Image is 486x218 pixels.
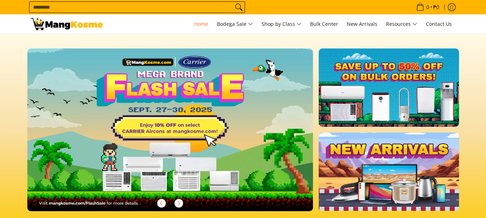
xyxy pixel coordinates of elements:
[154,195,169,211] button: Previous
[319,48,459,127] img: BULK.webp
[213,14,256,34] a: Bodega Sale
[191,14,212,34] a: Home
[171,195,187,211] button: Next
[258,14,305,34] a: Shop by Class
[425,5,430,10] span: 0
[432,5,440,10] span: ₱0
[194,20,208,27] span: Home
[262,20,301,29] span: Shop by Class
[386,20,417,29] span: Resources
[426,20,452,27] span: Contact Us
[422,14,455,34] a: Contact Us
[343,14,381,34] a: New Arrivals
[110,14,455,34] nav: Main Menu
[27,48,313,211] img: 092325 mk eom flash sale 1510x861 no dti
[233,2,245,13] button: Search
[382,14,421,34] a: Resources
[347,20,377,27] span: New Arrivals
[414,3,441,11] span: •
[217,20,253,29] span: Bodega Sale
[319,133,459,211] img: NEW_ARRIVAL.webp
[306,14,342,34] a: Bulk Center
[31,18,103,30] img: Mang Kosme: Your Home Appliances Warehouse Sale Partner!
[310,20,338,27] span: Bulk Center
